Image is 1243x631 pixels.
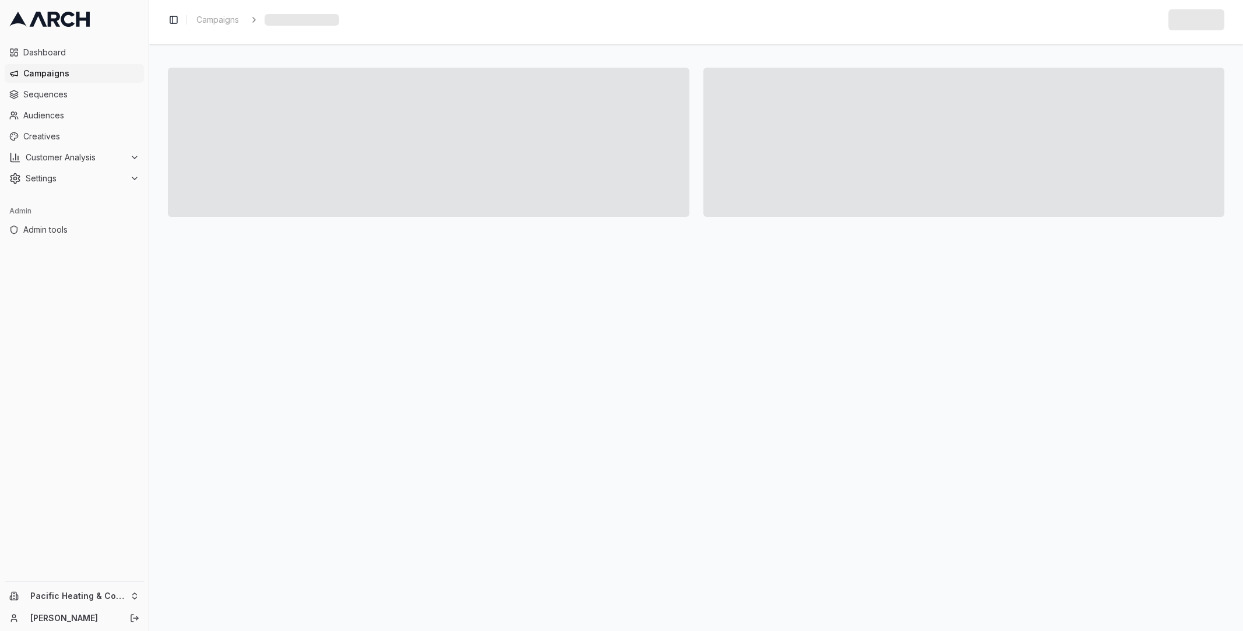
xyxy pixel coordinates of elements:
[5,169,144,188] button: Settings
[23,131,139,142] span: Creatives
[192,12,339,28] nav: breadcrumb
[5,43,144,62] a: Dashboard
[26,152,125,163] span: Customer Analysis
[23,47,139,58] span: Dashboard
[23,224,139,236] span: Admin tools
[126,610,143,626] button: Log out
[23,68,139,79] span: Campaigns
[192,12,244,28] a: Campaigns
[23,89,139,100] span: Sequences
[196,14,239,26] span: Campaigns
[23,110,139,121] span: Audiences
[5,220,144,239] a: Admin tools
[30,591,125,601] span: Pacific Heating & Cooling
[5,587,144,605] button: Pacific Heating & Cooling
[30,612,117,624] a: [PERSON_NAME]
[5,148,144,167] button: Customer Analysis
[5,127,144,146] a: Creatives
[26,173,125,184] span: Settings
[5,202,144,220] div: Admin
[5,85,144,104] a: Sequences
[5,64,144,83] a: Campaigns
[5,106,144,125] a: Audiences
